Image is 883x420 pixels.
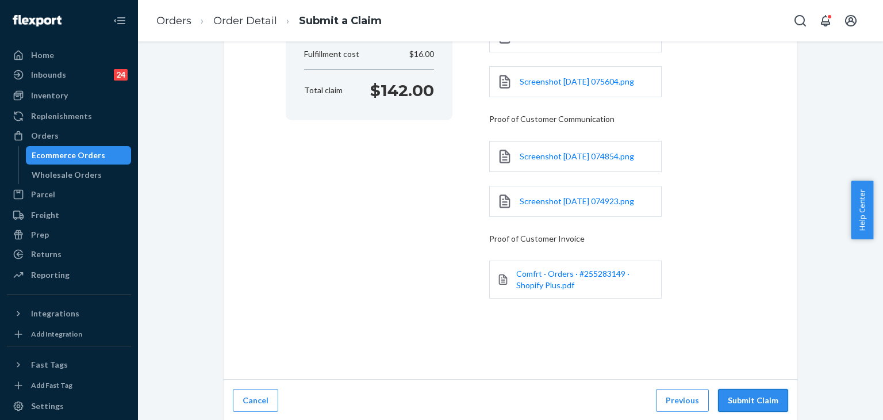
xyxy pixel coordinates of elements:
[814,9,837,32] button: Open notifications
[31,329,82,339] div: Add Integration
[520,196,634,206] span: Screenshot [DATE] 074923.png
[516,269,629,290] span: Comfrt · Orders · #255283149 · Shopify Plus.pdf
[7,86,131,105] a: Inventory
[32,169,102,181] div: Wholesale Orders
[409,48,434,60] p: $16.00
[7,356,131,374] button: Fast Tags
[26,146,132,165] a: Ecommerce Orders
[656,389,709,412] button: Previous
[31,209,59,221] div: Freight
[304,48,359,60] p: Fulfillment cost
[7,185,131,204] a: Parcel
[7,304,131,323] button: Integrations
[31,269,70,281] div: Reporting
[7,66,131,84] a: Inbounds24
[7,107,131,125] a: Replenishments
[31,400,64,412] div: Settings
[147,4,391,38] ol: breadcrumbs
[213,14,277,27] a: Order Detail
[114,69,128,81] div: 24
[7,127,131,145] a: Orders
[851,181,873,239] button: Help Center
[31,90,68,101] div: Inventory
[31,380,72,390] div: Add Fast Tag
[156,14,191,27] a: Orders
[31,189,55,200] div: Parcel
[520,77,634,86] span: Screenshot [DATE] 075604.png
[233,389,278,412] button: Cancel
[13,15,62,26] img: Flexport logo
[304,85,343,96] p: Total claim
[7,379,131,392] a: Add Fast Tag
[789,9,812,32] button: Open Search Box
[26,166,132,184] a: Wholesale Orders
[370,79,434,102] p: $142.00
[516,268,654,291] a: Comfrt · Orders · #255283149 · Shopify Plus.pdf
[31,308,79,319] div: Integrations
[31,69,66,81] div: Inbounds
[718,389,788,412] button: Submit Claim
[31,110,92,122] div: Replenishments
[7,206,131,224] a: Freight
[31,49,54,61] div: Home
[31,359,68,371] div: Fast Tags
[7,327,131,341] a: Add Integration
[7,245,131,264] a: Returns
[31,229,49,240] div: Prep
[7,46,131,64] a: Home
[7,226,131,244] a: Prep
[7,266,131,284] a: Reporting
[839,9,862,32] button: Open account menu
[520,151,634,161] span: Screenshot [DATE] 074854.png
[31,249,62,260] div: Returns
[520,76,634,87] a: Screenshot [DATE] 075604.png
[108,9,131,32] button: Close Navigation
[520,151,634,162] a: Screenshot [DATE] 074854.png
[7,397,131,415] a: Settings
[299,14,382,27] a: Submit a Claim
[32,150,105,161] div: Ecommerce Orders
[31,130,59,142] div: Orders
[520,196,634,207] a: Screenshot [DATE] 074923.png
